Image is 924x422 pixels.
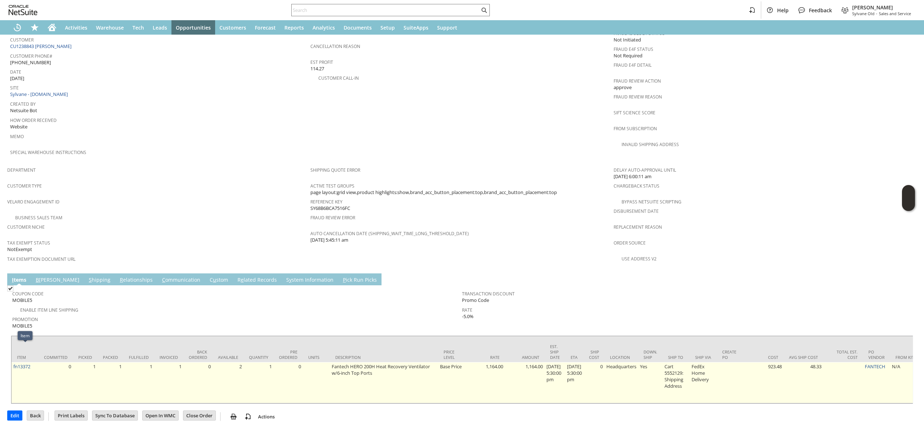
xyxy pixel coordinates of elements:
div: Amount [510,355,539,360]
td: 0 [39,362,73,403]
input: Print Labels [55,411,87,420]
a: Reference Key [310,199,343,205]
a: Auto Cancellation Date (shipping_wait_time_long_threshold_date) [310,230,469,237]
a: Special Warehouse Instructions [10,149,86,155]
a: Site [10,85,19,91]
div: Ship Via [695,355,711,360]
a: Customer [10,37,34,43]
a: Fraud Review Reason [614,94,662,100]
td: 0 [274,362,303,403]
a: Order Source [614,240,646,246]
a: Customer Phone# [10,53,52,59]
span: C [162,276,165,283]
td: FedEx Home Delivery [690,362,717,403]
div: Pre Ordered [279,349,297,360]
td: Cart 5552129: Shipping Address [663,362,690,403]
td: 0 [183,362,213,403]
span: e [241,276,244,283]
td: 1 [97,362,123,403]
a: Setup [376,20,399,35]
a: Related Records [236,276,279,284]
span: I [12,276,14,283]
span: page layout:grid view,product highlights:show,brand_acc_button_placement:top,brand_acc_button_pla... [310,189,557,196]
span: Forecast [255,24,276,31]
span: Leads [153,24,167,31]
span: R [120,276,123,283]
td: [DATE] 5:30:00 pm [565,362,584,403]
span: u [213,276,216,283]
span: Oracle Guided Learning Widget. To move around, please hold and drag [902,198,915,211]
span: Not Required [614,52,642,59]
span: [PHONE_NUMBER] [10,59,51,66]
img: print.svg [229,412,238,421]
a: Date [10,69,21,75]
svg: Search [480,6,488,14]
a: Active Test Groups [310,183,354,189]
div: Item [17,355,33,360]
td: [DATE] 5:30:00 pm [545,362,565,403]
img: Checked [7,285,13,291]
div: Avg Ship Cost [789,355,818,360]
a: Customer Niche [7,224,45,230]
a: FANTECH [865,363,885,370]
div: Item [21,333,30,339]
span: Website [10,123,27,130]
div: Invoiced [160,355,178,360]
td: Yes [638,362,663,403]
div: Location [610,355,633,360]
a: Customer Call-in [318,75,359,81]
a: SuiteApps [399,20,433,35]
input: Close Order [183,411,215,420]
span: Analytics [313,24,335,31]
span: Sylvane Old [852,11,875,16]
a: Fraud Review Error [310,215,355,221]
a: Replacement reason [614,224,662,230]
td: 1,164.00 [465,362,505,403]
a: Shipping [87,276,112,284]
svg: Shortcuts [30,23,39,32]
a: Opportunities [171,20,215,35]
a: Cancellation Reason [310,43,360,49]
span: S [89,276,92,283]
a: Activities [61,20,92,35]
span: Opportunities [176,24,211,31]
input: Edit [8,411,22,420]
span: Warehouse [96,24,124,31]
div: Committed [44,355,67,360]
a: Created By [10,101,36,107]
svg: logo [9,5,38,15]
a: Business Sales Team [15,215,62,221]
div: Price Level [444,349,460,360]
span: -5.0% [462,313,474,320]
span: NotExempt [7,246,32,253]
a: CU1238843 [PERSON_NAME] [10,43,73,49]
span: [DATE] 5:45:11 am [310,237,348,243]
span: Tech [132,24,144,31]
div: Picked [78,355,92,360]
div: Quantity [249,355,268,360]
div: Cost [749,355,778,360]
img: add-record.svg [244,412,252,421]
a: From Subscription [614,126,657,132]
span: P [343,276,346,283]
a: Chargeback Status [614,183,659,189]
div: ETA [571,355,578,360]
div: Back Ordered [189,349,207,360]
a: Pick Run Picks [341,276,379,284]
a: Actions [255,413,278,420]
span: B [36,276,39,283]
div: Ship To [668,355,684,360]
td: 923.48 [744,362,784,403]
a: Customers [215,20,250,35]
a: Velaro Engagement ID [7,199,60,205]
input: Sync To Database [92,411,138,420]
input: Open In WMC [143,411,178,420]
span: Not Initiated [614,36,641,43]
a: Tech [128,20,148,35]
a: Promotion [12,316,38,322]
a: Forecast [250,20,280,35]
div: Rate [471,355,500,360]
a: fn13372 [13,363,30,370]
span: Netsuite Bot [10,107,37,114]
svg: Home [48,23,56,32]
